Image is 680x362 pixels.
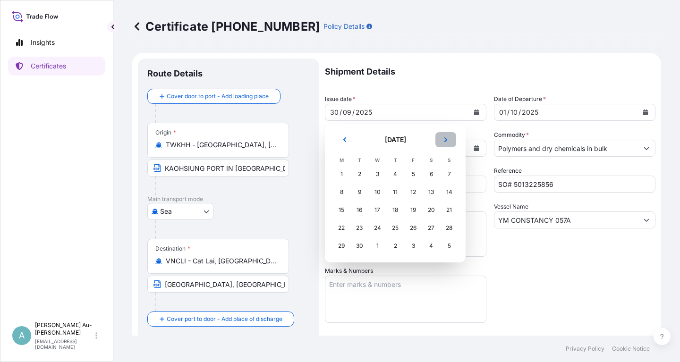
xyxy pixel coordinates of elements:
[334,132,355,147] button: Previous
[333,219,350,236] div: Monday, 22 September 2025
[441,202,458,219] div: Sunday, 21 September 2025
[404,155,422,165] th: F
[368,155,386,165] th: W
[332,155,350,165] th: M
[351,166,368,183] div: Tuesday, 2 September 2025
[422,155,440,165] th: S
[132,19,320,34] p: Certificate [PHONE_NUMBER]
[405,219,422,236] div: Friday, 26 September 2025
[351,184,368,201] div: Tuesday, 9 September 2025
[333,202,350,219] div: Monday, 15 September 2025
[369,166,386,183] div: Wednesday, 3 September 2025
[405,166,422,183] div: Friday, 5 September 2025
[369,184,386,201] div: Wednesday, 10 September 2025
[369,237,386,254] div: Wednesday, 1 October 2025
[405,202,422,219] div: Friday, 19 September 2025
[333,166,350,183] div: Monday, 1 September 2025
[387,219,404,236] div: Thursday, 25 September 2025
[387,202,404,219] div: Thursday, 18 September 2025
[423,237,440,254] div: Saturday, 4 October 2025
[332,155,458,255] table: September 2025
[423,202,440,219] div: Saturday, 20 September 2025
[405,184,422,201] div: Friday, 12 September 2025
[441,237,458,254] div: Sunday, 5 October 2025
[441,166,458,183] div: Sunday, 7 September 2025
[405,237,422,254] div: Friday, 3 October 2025
[423,166,440,183] div: Saturday, 6 September 2025
[423,184,440,201] div: Saturday, 13 September 2025
[350,155,368,165] th: T
[351,237,368,254] div: Tuesday, 30 September 2025 selected
[323,22,365,31] p: Policy Details
[333,237,350,254] div: Monday, 29 September 2025
[332,132,458,255] div: September 2025
[435,132,456,147] button: Next
[387,184,404,201] div: Thursday, 11 September 2025
[441,184,458,201] div: Sunday, 14 September 2025
[440,155,458,165] th: S
[351,219,368,236] div: Tuesday, 23 September 2025
[351,202,368,219] div: Tuesday, 16 September 2025
[386,155,404,165] th: T
[325,125,466,262] section: Calendar
[387,166,404,183] div: Thursday, 4 September 2025
[423,219,440,236] div: Saturday, 27 September 2025
[333,184,350,201] div: Monday, 8 September 2025
[361,135,430,144] h2: [DATE]
[441,219,458,236] div: Sunday, 28 September 2025
[387,237,404,254] div: Thursday, 2 October 2025
[369,219,386,236] div: Wednesday, 24 September 2025
[369,202,386,219] div: Wednesday, 17 September 2025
